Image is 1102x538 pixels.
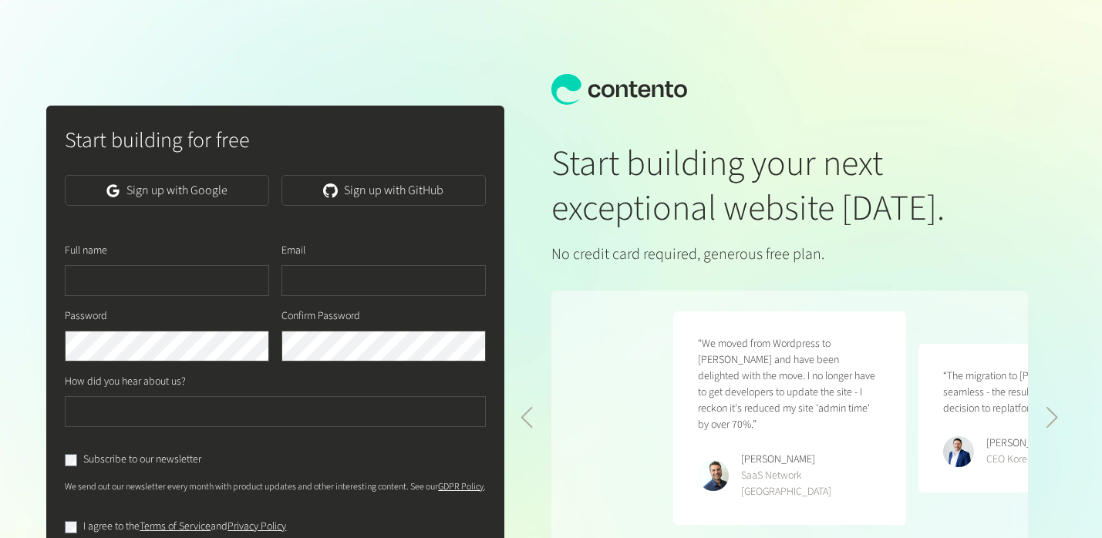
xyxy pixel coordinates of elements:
div: Next slide [1046,407,1059,429]
label: Email [281,243,305,259]
a: GDPR Policy [438,480,484,493]
a: Sign up with GitHub [281,175,486,206]
label: Password [65,308,107,324]
h1: Start building your next exceptional website [DATE]. [551,142,1029,230]
p: We send out our newsletter every month with product updates and other interesting content. See our . [65,480,486,494]
p: “We moved from Wordpress to [PERSON_NAME] and have been delighted with the move. I no longer have... [698,336,881,433]
label: How did you hear about us? [65,374,186,390]
figure: 4 / 5 [673,311,906,525]
div: SaaS Network [GEOGRAPHIC_DATA] [741,468,881,500]
div: [PERSON_NAME] [741,452,881,468]
img: Ryan Crowley [943,436,974,467]
div: [PERSON_NAME] [986,435,1066,452]
label: Confirm Password [281,308,360,324]
div: CEO Kore Systems [986,452,1066,468]
a: Sign up with Google [65,175,269,206]
p: No credit card required, generous free plan. [551,243,1029,266]
label: Subscribe to our newsletter [83,452,201,468]
h2: Start building for free [65,124,486,156]
label: Full name [65,243,107,259]
a: Privacy Policy [227,519,286,534]
img: Phillip Maucher [698,460,729,491]
a: Terms of Service [140,519,211,534]
label: I agree to the and [83,519,286,535]
div: Previous slide [521,407,534,429]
